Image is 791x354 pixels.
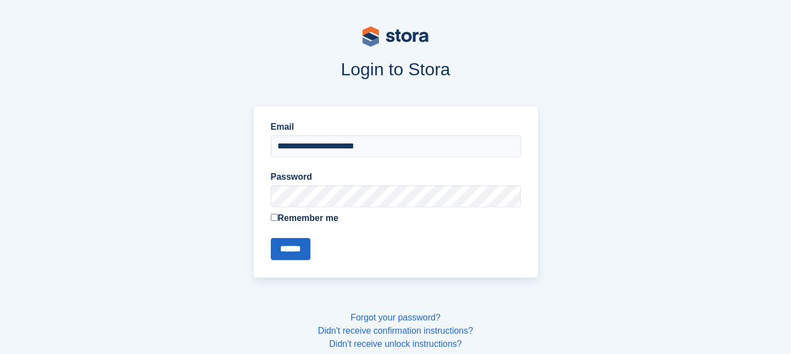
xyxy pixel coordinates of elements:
h1: Login to Stora [43,59,748,79]
label: Remember me [271,212,521,225]
a: Didn't receive confirmation instructions? [318,326,473,335]
label: Email [271,120,521,134]
img: stora-logo-53a41332b3708ae10de48c4981b4e9114cc0af31d8433b30ea865607fb682f29.svg [363,26,428,47]
input: Remember me [271,214,278,221]
label: Password [271,170,521,184]
a: Forgot your password? [350,313,441,322]
a: Didn't receive unlock instructions? [329,339,461,349]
